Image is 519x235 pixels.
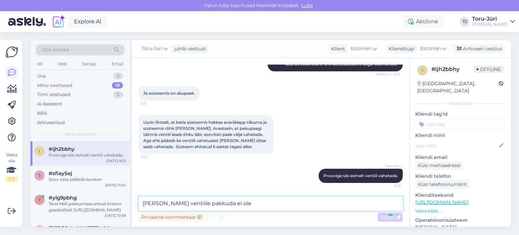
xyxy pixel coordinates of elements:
[472,16,508,22] div: Toru-Jüri
[402,16,444,28] div: Aktiivne
[415,132,505,139] p: Kliendi nimi
[415,154,505,161] p: Kliendi email
[142,45,163,52] span: Toru-Jüri
[415,173,505,180] p: Kliendi telefon
[143,91,195,96] span: Ja süsteemis on akupaak.
[49,225,119,231] span: sven-weckwerth@gmx.de
[141,101,166,106] span: 9:21
[36,60,44,68] div: All
[38,197,41,202] span: y
[415,199,468,205] a: [URL][DOMAIN_NAME]
[415,192,505,199] p: Klienditeekond
[5,176,18,182] div: 1 / 3
[37,91,70,98] div: Tiimi vestlused
[49,152,126,158] div: Proovige siis esmalt ventiil vahetada.
[415,224,505,231] p: [MEDICAL_DATA]
[460,17,469,26] div: TJ
[37,110,47,117] div: Kõik
[328,45,345,52] div: Klient
[141,154,166,159] span: 9:23
[105,213,126,218] div: [DATE] 10:58
[37,73,46,79] div: Uus
[415,111,505,118] p: Kliendi tag'id
[37,119,65,126] div: Arhiveeritud
[172,45,206,52] div: juhib vestlust
[39,173,41,178] span: s
[415,119,505,129] input: Lisa tag
[49,201,126,213] div: Tere! Meil pakkumises antud Ariston gaasikatlad: [URL][DOMAIN_NAME]
[375,163,401,168] span: Toru-Jüri
[49,170,72,177] span: #sfiay5ej
[81,60,97,68] div: Socials
[375,183,401,188] span: 9:28
[113,91,123,98] div: 0
[417,80,499,94] div: [GEOGRAPHIC_DATA], [GEOGRAPHIC_DATA]
[453,44,505,53] div: Arhiveeri vestlus
[110,60,124,68] div: Email
[112,82,123,89] div: 19
[299,2,315,8] span: Luba
[416,142,498,149] input: Lisa nimi
[51,15,66,29] img: explore-ai
[386,45,415,52] div: Klienditugi
[5,152,18,182] div: Vaata siia
[143,120,268,149] span: Uurin lihtsalt, et katla süsteemis hakkas avariiklapp tilkuma ja süsteemis rõhk [PERSON_NAME]. Av...
[49,146,75,152] span: #ijh2bbhy
[5,46,18,58] img: Askly Logo
[472,16,515,27] a: Toru-Jüri[PERSON_NAME]
[422,68,423,73] span: i
[415,161,463,170] div: Küsi meiliaadressi
[351,45,371,52] span: Estonian
[39,148,40,154] span: i
[49,195,77,201] span: #ylg9pbhg
[49,177,126,183] div: Soov osta pelletile korsten
[56,60,68,68] div: Web
[415,217,505,224] p: Operatsioonisüsteem
[415,180,470,189] div: Küsi telefoninumbrit
[65,131,95,137] span: Minu vestlused
[42,46,69,53] span: Otsi kliente
[474,66,503,73] span: Offline
[323,173,398,178] span: Proovige siis esmalt ventiil vahetada.
[68,16,107,27] a: Explore AI
[420,45,441,52] span: Estonian
[105,183,126,188] div: [DATE] 15:52
[472,22,508,27] div: [PERSON_NAME]
[37,101,62,108] div: AI Assistent
[415,208,505,214] p: Vaata edasi ...
[37,82,72,89] div: Minu vestlused
[431,65,474,73] div: # ijh2bbhy
[113,73,123,79] div: 0
[106,158,126,163] div: [DATE] 9:23
[375,72,401,77] span: Nähtud ✓ 9:04
[415,100,505,107] div: Kliendi info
